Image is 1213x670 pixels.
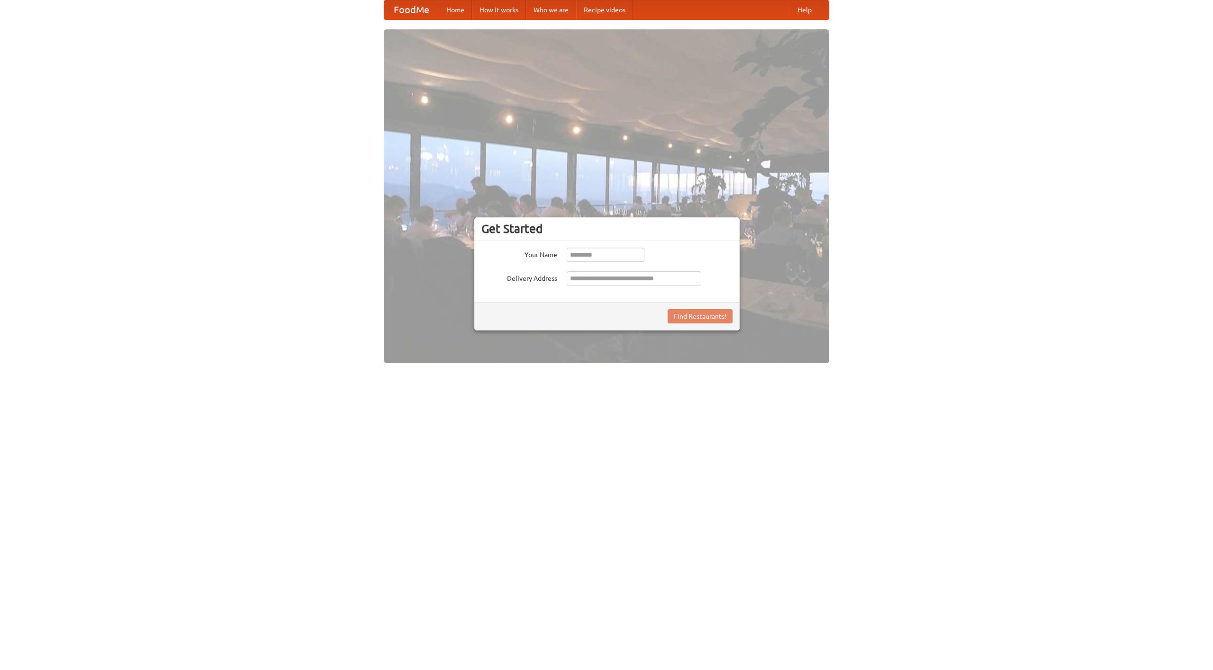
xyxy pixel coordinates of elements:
label: Delivery Address [481,271,557,283]
a: Who we are [526,0,576,19]
button: Find Restaurants! [668,309,733,323]
a: Home [439,0,472,19]
a: How it works [472,0,526,19]
a: Help [790,0,819,19]
label: Your Name [481,248,557,259]
a: Recipe videos [576,0,633,19]
h3: Get Started [481,222,733,236]
a: FoodMe [384,0,439,19]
